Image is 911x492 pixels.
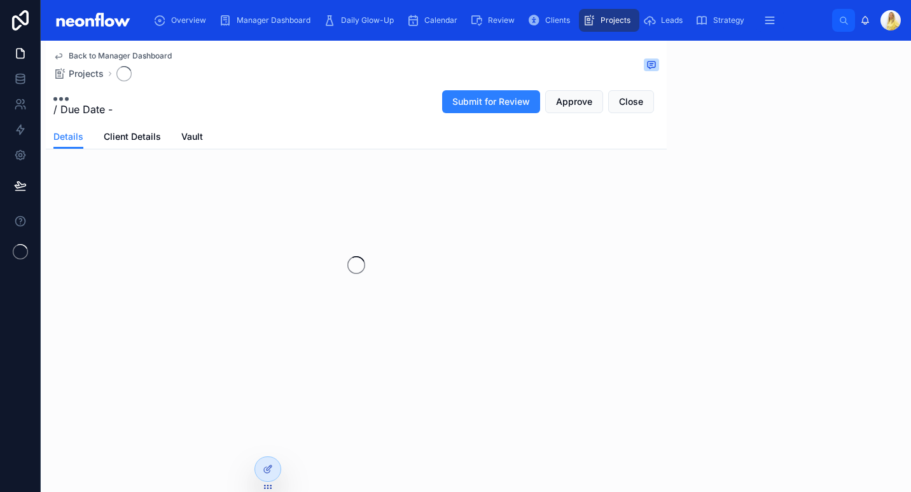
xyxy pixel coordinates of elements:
span: Leads [661,15,683,25]
a: Strategy [692,9,753,32]
a: Clients [524,9,579,32]
span: Projects [601,15,630,25]
span: Submit for Review [452,95,530,108]
a: Manager Dashboard [215,9,319,32]
span: Review [488,15,515,25]
button: Approve [545,90,603,113]
span: Manager Dashboard [237,15,310,25]
span: Close [619,95,643,108]
span: Client Details [104,130,161,143]
span: Vault [181,130,203,143]
span: Strategy [713,15,744,25]
button: Submit for Review [442,90,540,113]
span: Daily Glow-Up [341,15,394,25]
span: Overview [171,15,206,25]
span: Details [53,130,83,143]
a: Projects [53,67,104,80]
a: Review [466,9,524,32]
img: App logo [51,10,134,31]
a: Overview [150,9,215,32]
span: Back to Manager Dashboard [69,51,172,61]
span: Calendar [424,15,457,25]
a: Details [53,125,83,149]
button: Close [608,90,654,113]
span: Projects [69,67,104,80]
a: Calendar [403,9,466,32]
a: Projects [579,9,639,32]
a: Daily Glow-Up [319,9,403,32]
a: Back to Manager Dashboard [53,51,172,61]
div: scrollable content [144,6,832,34]
span: Approve [556,95,592,108]
a: Vault [181,125,203,151]
a: Leads [639,9,692,32]
a: Client Details [104,125,161,151]
span: Clients [545,15,570,25]
span: / Due Date - [53,102,113,117]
